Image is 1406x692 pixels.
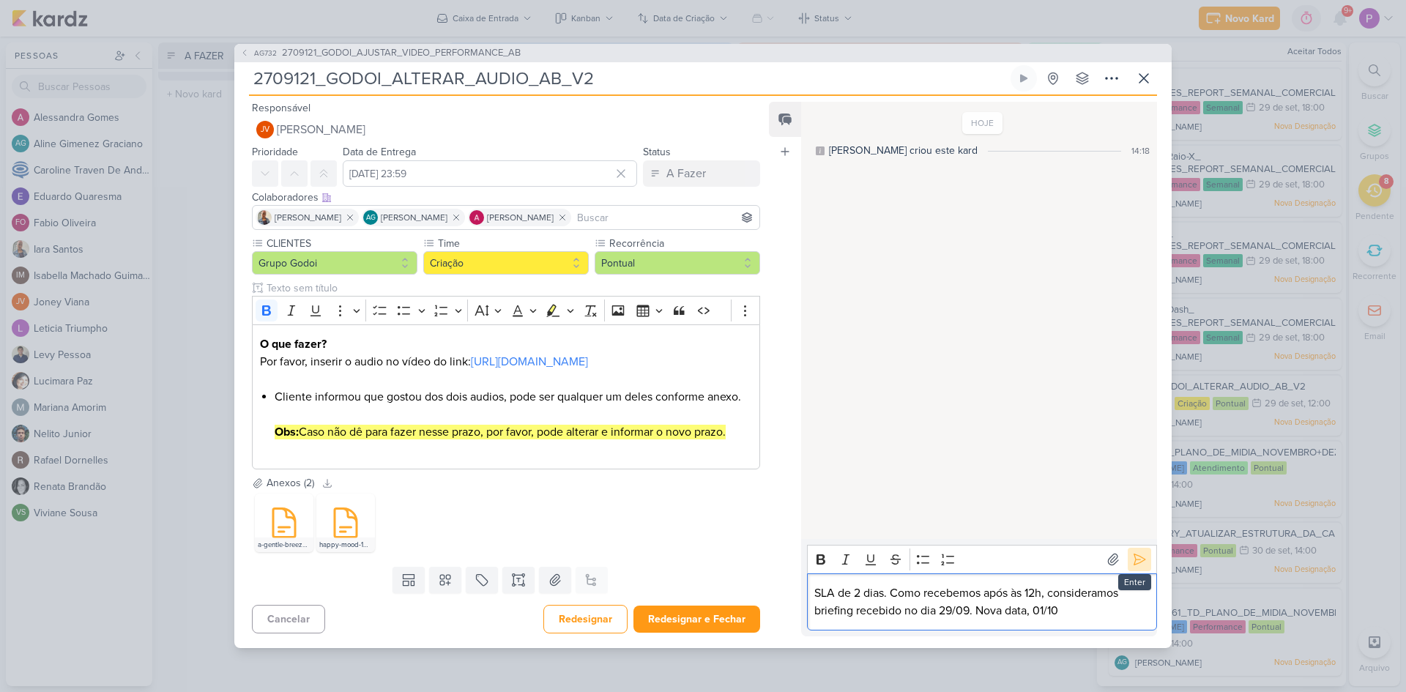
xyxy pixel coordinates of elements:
[260,337,327,351] strong: O que fazer?
[363,210,378,225] div: Aline Gimenez Graciano
[643,146,671,158] label: Status
[275,425,299,439] strong: Obs:
[275,425,726,439] mark: Caso não dê para fazer nesse prazo, por favor, pode alterar e informar o novo prazo.
[666,165,706,182] div: A Fazer
[436,236,589,251] label: Time
[264,280,760,296] input: Texto sem título
[343,146,416,158] label: Data de Entrega
[608,236,760,251] label: Recorrência
[267,475,314,491] div: Anexos (2)
[277,121,365,138] span: [PERSON_NAME]
[423,251,589,275] button: Criação
[1118,574,1151,590] div: Enter
[261,126,269,134] p: JV
[252,102,310,114] label: Responsável
[255,537,313,552] div: a-gentle-breeze-happy-167893.mp3
[240,46,521,61] button: AG732 2709121_GODOI_AJUSTAR_VIDEO_PERFORMANCE_AB
[1018,72,1030,84] div: Ligar relógio
[633,606,760,633] button: Redesignar e Fechar
[252,605,325,633] button: Cancelar
[252,190,760,205] div: Colaboradores
[249,65,1008,92] input: Kard Sem Título
[814,584,1149,620] p: SLA de 2 dias. Como recebemos após às 12h, consideramos briefing recebido no dia 29/09. Nova data...
[1131,144,1150,157] div: 14:18
[252,251,417,275] button: Grupo Godoi
[252,296,760,324] div: Editor toolbar
[343,160,637,187] input: Select a date
[643,160,760,187] button: A Fazer
[257,210,272,225] img: Iara Santos
[366,215,376,222] p: AG
[807,573,1157,631] div: Editor editing area: main
[574,209,756,226] input: Buscar
[829,143,978,158] div: [PERSON_NAME] criou este kard
[260,335,752,371] p: Por favor, inserir o audio no vídeo do link:
[256,121,274,138] div: Joney Viana
[595,251,760,275] button: Pontual
[275,388,752,441] li: Cliente informou que gostou dos dois audios, pode ser qualquer um deles conforme anexo.
[316,537,375,552] div: happy-mood-129199.mp3
[282,46,521,61] span: 2709121_GODOI_AJUSTAR_VIDEO_PERFORMANCE_AB
[469,210,484,225] img: Alessandra Gomes
[471,354,588,369] a: [URL][DOMAIN_NAME]
[252,146,298,158] label: Prioridade
[487,211,554,224] span: [PERSON_NAME]
[252,116,760,143] button: JV [PERSON_NAME]
[807,545,1157,573] div: Editor toolbar
[265,236,417,251] label: CLIENTES
[252,48,279,59] span: AG732
[275,211,341,224] span: [PERSON_NAME]
[252,324,760,470] div: Editor editing area: main
[381,211,447,224] span: [PERSON_NAME]
[543,605,628,633] button: Redesignar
